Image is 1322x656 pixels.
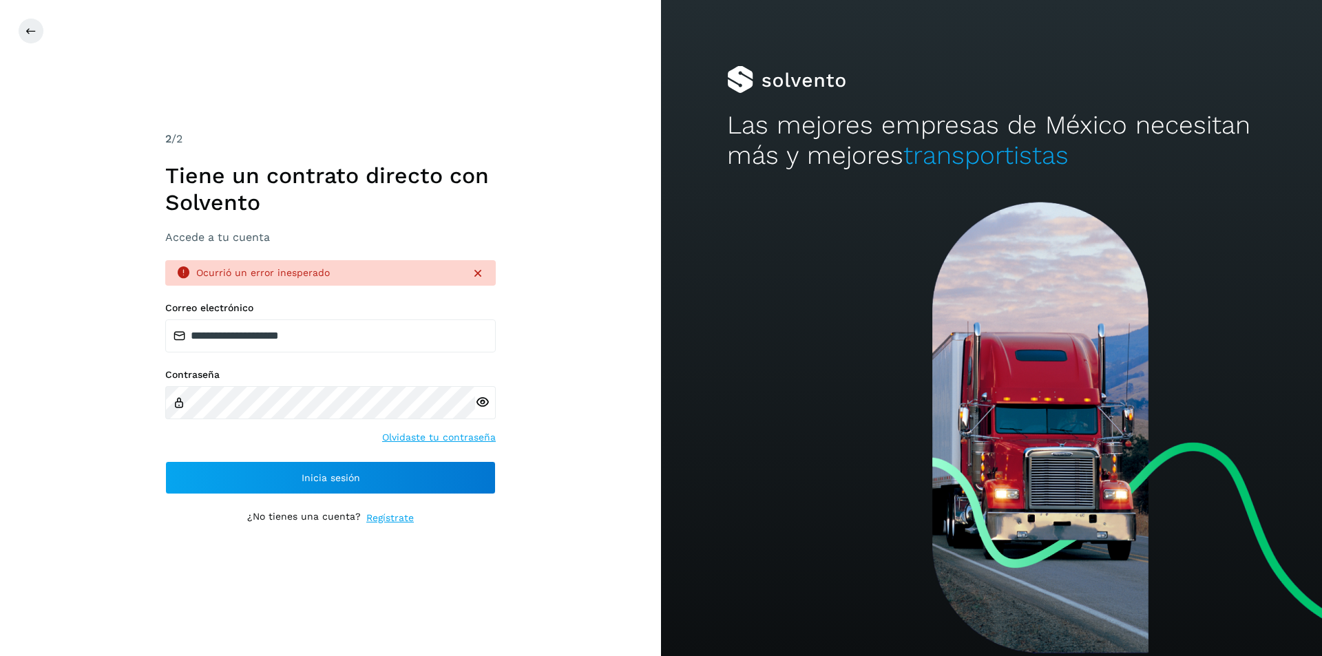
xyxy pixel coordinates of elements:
[903,140,1069,170] span: transportistas
[165,461,496,494] button: Inicia sesión
[366,511,414,525] a: Regístrate
[196,266,460,280] div: Ocurrió un error inesperado
[727,110,1256,171] h2: Las mejores empresas de México necesitan más y mejores
[247,511,361,525] p: ¿No tienes una cuenta?
[165,162,496,215] h1: Tiene un contrato directo con Solvento
[165,369,496,381] label: Contraseña
[165,231,496,244] h3: Accede a tu cuenta
[165,131,496,147] div: /2
[165,132,171,145] span: 2
[302,473,360,483] span: Inicia sesión
[165,302,496,314] label: Correo electrónico
[382,430,496,445] a: Olvidaste tu contraseña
